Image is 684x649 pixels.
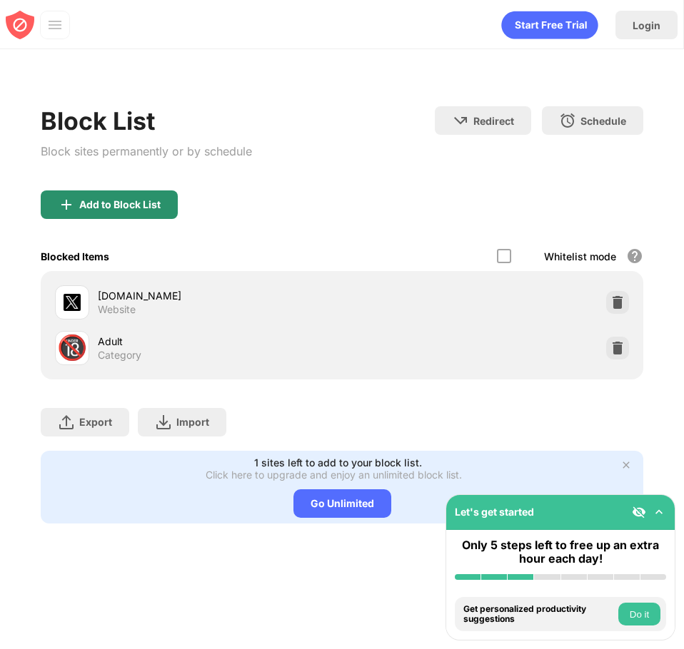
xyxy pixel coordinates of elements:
div: Only 5 steps left to free up an extra hour each day! [455,538,666,566]
div: Schedule [580,115,626,127]
div: Login [633,19,660,31]
div: Go Unlimited [293,489,391,518]
img: omni-setup-toggle.svg [652,505,666,519]
div: Block List [41,106,252,136]
button: Do it [618,603,660,625]
div: Whitelist mode [544,250,616,262]
div: Let's get started [455,506,534,518]
div: Click here to upgrade and enjoy an unlimited block list. [206,469,462,481]
div: Blocked Items [41,250,109,262]
div: Adult [98,334,342,349]
div: Add to Block List [79,199,161,210]
div: Get personalized productivity suggestions [463,604,615,625]
div: Website [98,303,136,316]
div: Export [79,416,112,428]
div: Import [176,416,209,428]
img: blocksite-icon-red.svg [6,11,34,39]
div: 1 sites left to add to your block list. [254,456,422,469]
div: animation [501,11,598,39]
div: Category [98,349,141,362]
div: [DOMAIN_NAME] [98,288,342,303]
div: 🔞 [57,333,87,362]
div: Block sites permanently or by schedule [41,141,252,162]
img: eye-not-visible.svg [632,505,646,519]
img: x-button.svg [620,459,632,471]
div: Redirect [473,115,514,127]
img: favicons [64,294,81,311]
